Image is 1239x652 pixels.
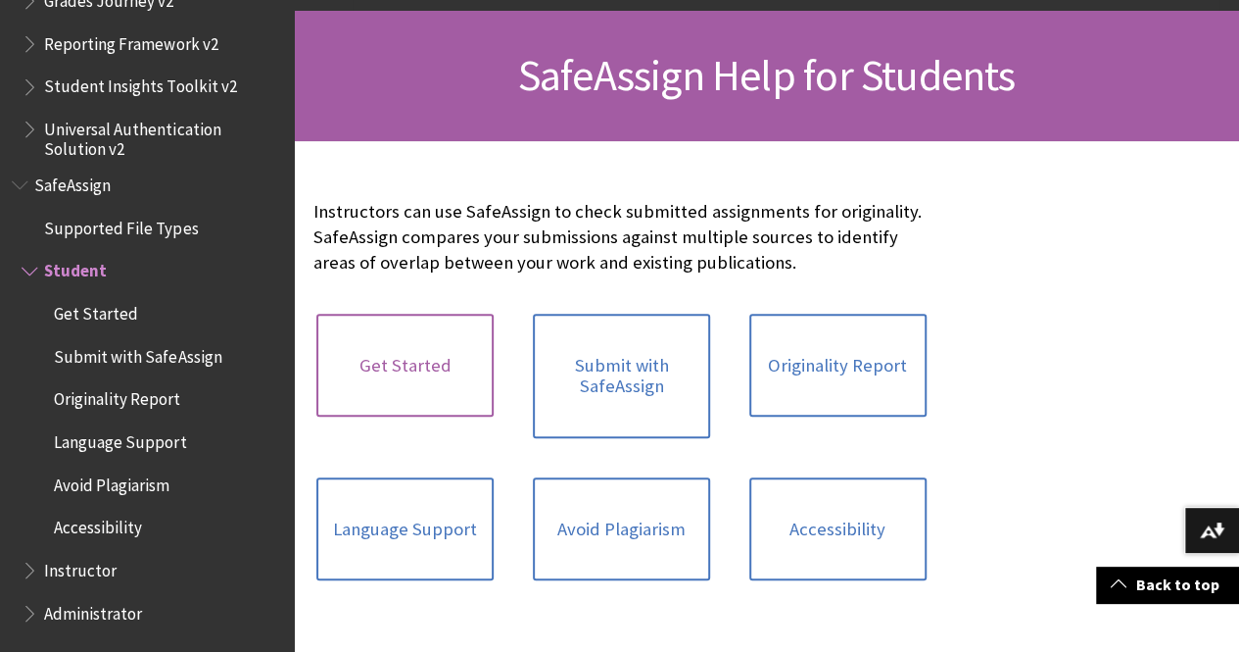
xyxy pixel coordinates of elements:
span: Universal Authentication Solution v2 [44,113,280,159]
p: Instructors can use SafeAssign to check submitted assignments for originality. SafeAssign compare... [313,199,929,276]
span: SafeAssign [34,169,111,195]
a: Avoid Plagiarism [533,477,710,581]
a: Accessibility [749,477,927,581]
span: Originality Report [54,383,180,410]
span: Avoid Plagiarism [54,469,169,495]
a: Language Support [316,477,494,581]
a: Submit with SafeAssign [533,314,710,438]
span: Reporting Framework v2 [44,27,217,54]
span: Administrator [44,597,142,624]
span: Get Started [54,297,138,324]
span: Accessibility [54,512,142,538]
a: Back to top [1096,567,1239,603]
a: Get Started [316,314,494,418]
nav: Book outline for Blackboard SafeAssign [12,169,282,629]
span: Student [44,255,107,281]
span: Supported File Types [44,212,198,238]
span: Submit with SafeAssign [54,340,221,367]
span: Instructor [44,554,117,580]
span: Student Insights Toolkit v2 [44,71,236,97]
span: Language Support [54,426,186,452]
span: SafeAssign Help for Students [518,48,1016,102]
a: Originality Report [749,314,927,418]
